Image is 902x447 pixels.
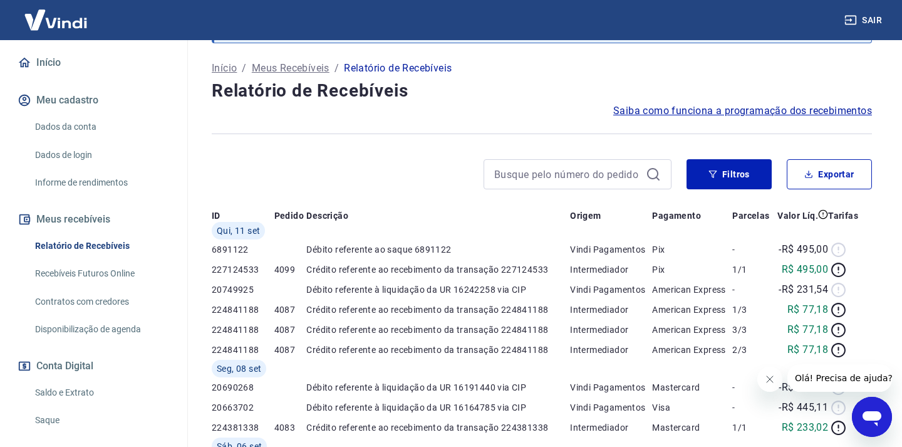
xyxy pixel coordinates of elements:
p: - [732,381,773,394]
p: 224841188 [212,323,274,336]
p: 4087 [274,303,307,316]
p: 224381338 [212,421,274,434]
p: R$ 77,18 [787,302,828,317]
p: 227124533 [212,263,274,276]
p: Crédito referente ao recebimento da transação 224841188 [306,323,570,336]
p: -R$ 231,54 [779,282,828,297]
p: 224841188 [212,344,274,356]
p: Débito referente à liquidação da UR 16164785 via CIP [306,401,570,414]
p: Crédito referente ao recebimento da transação 224841188 [306,344,570,356]
p: Pix [652,263,732,276]
p: ID [212,209,220,222]
p: Intermediador [570,263,652,276]
p: Intermediador [570,323,652,336]
a: Disponibilização de agenda [30,317,172,342]
p: - [732,243,773,256]
p: 4099 [274,263,307,276]
p: -R$ 445,11 [779,400,828,415]
p: -R$ 495,00 [779,242,828,257]
p: 2/3 [732,344,773,356]
iframe: Fechar mensagem [757,367,782,392]
p: / [334,61,339,76]
p: American Express [652,283,732,296]
p: 3/3 [732,323,773,336]
a: Meus Recebíveis [252,61,329,76]
p: Crédito referente ao recebimento da transação 224841188 [306,303,570,316]
a: Informe de rendimentos [30,170,172,196]
button: Meu cadastro [15,87,172,114]
p: Débito referente à liquidação da UR 16191440 via CIP [306,381,570,394]
p: Débito referente à liquidação da UR 16242258 via CIP [306,283,570,296]
p: Valor Líq. [777,209,818,222]
iframe: Botão para abrir a janela de mensagens [852,397,892,437]
p: Mastercard [652,381,732,394]
p: Intermediador [570,303,652,316]
p: R$ 495,00 [782,262,829,277]
p: - [732,401,773,414]
p: Pix [652,243,732,256]
p: 4083 [274,421,307,434]
p: 224841188 [212,303,274,316]
input: Busque pelo número do pedido [494,165,641,184]
p: Pedido [274,209,304,222]
p: American Express [652,303,732,316]
p: Origem [570,209,601,222]
p: 1/3 [732,303,773,316]
a: Dados da conta [30,114,172,140]
p: Vindi Pagamentos [570,283,652,296]
h4: Relatório de Recebíveis [212,78,872,103]
p: 4087 [274,344,307,356]
button: Conta Digital [15,352,172,380]
p: Descrição [306,209,348,222]
p: 20663702 [212,401,274,414]
a: Contratos com credores [30,289,172,315]
a: Dados de login [30,142,172,168]
iframe: Mensagem da empresa [787,364,892,392]
p: Vindi Pagamentos [570,243,652,256]
p: Pagamento [652,209,701,222]
a: Relatório de Recebíveis [30,233,172,259]
p: 1/1 [732,421,773,434]
button: Sair [842,9,887,32]
p: Vindi Pagamentos [570,401,652,414]
p: R$ 233,02 [782,420,829,435]
a: Saque [30,408,172,433]
p: Visa [652,401,732,414]
a: Início [212,61,237,76]
button: Exportar [787,159,872,189]
p: / [242,61,246,76]
p: Tarifas [828,209,858,222]
p: - [732,283,773,296]
p: Parcelas [732,209,769,222]
button: Filtros [687,159,772,189]
p: Intermediador [570,421,652,434]
span: Olá! Precisa de ajuda? [8,9,105,19]
p: 20749925 [212,283,274,296]
p: American Express [652,323,732,336]
p: 4087 [274,323,307,336]
p: Relatório de Recebíveis [344,61,452,76]
p: Crédito referente ao recebimento da transação 227124533 [306,263,570,276]
p: 20690268 [212,381,274,394]
span: Seg, 08 set [217,362,261,375]
span: Qui, 11 set [217,224,260,237]
p: 1/1 [732,263,773,276]
a: Saldo e Extrato [30,380,172,406]
button: Meus recebíveis [15,206,172,233]
img: Vindi [15,1,96,39]
p: American Express [652,344,732,356]
a: Recebíveis Futuros Online [30,261,172,287]
p: Crédito referente ao recebimento da transação 224381338 [306,421,570,434]
a: Início [15,49,172,76]
p: Mastercard [652,421,732,434]
p: Intermediador [570,344,652,356]
a: Saiba como funciona a programação dos recebimentos [613,103,872,118]
p: R$ 77,18 [787,322,828,337]
p: Débito referente ao saque 6891122 [306,243,570,256]
p: R$ 77,18 [787,342,828,357]
p: Vindi Pagamentos [570,381,652,394]
p: 6891122 [212,243,274,256]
